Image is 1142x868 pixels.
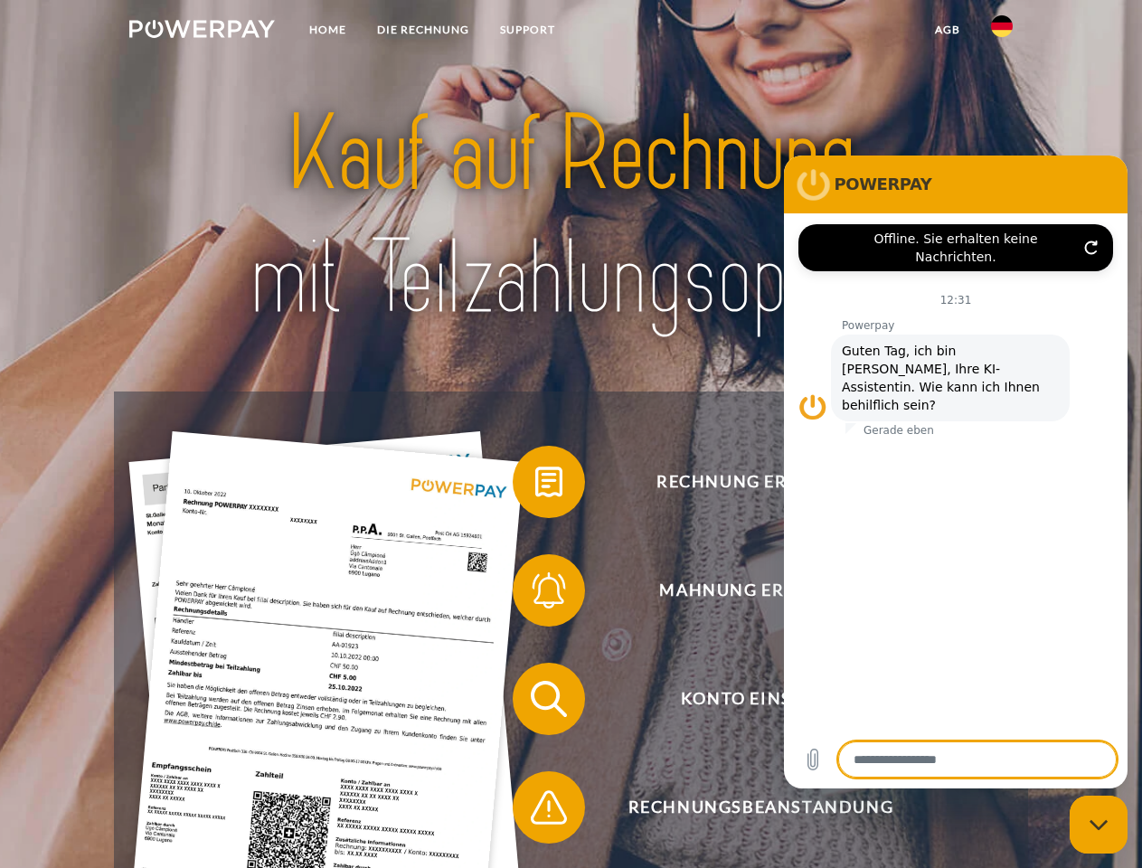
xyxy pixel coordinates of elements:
[513,554,983,627] button: Mahnung erhalten?
[991,15,1013,37] img: de
[920,14,976,46] a: agb
[526,459,571,505] img: qb_bill.svg
[526,568,571,613] img: qb_bell.svg
[539,771,982,844] span: Rechnungsbeanstandung
[129,20,275,38] img: logo-powerpay-white.svg
[526,676,571,722] img: qb_search.svg
[513,446,983,518] button: Rechnung erhalten?
[485,14,571,46] a: SUPPORT
[539,446,982,518] span: Rechnung erhalten?
[539,663,982,735] span: Konto einsehen
[173,87,969,346] img: title-powerpay_de.svg
[294,14,362,46] a: Home
[513,771,983,844] button: Rechnungsbeanstandung
[1070,796,1128,854] iframe: Schaltfläche zum Öffnen des Messaging-Fensters; Konversation läuft
[526,785,571,830] img: qb_warning.svg
[513,663,983,735] button: Konto einsehen
[362,14,485,46] a: DIE RECHNUNG
[539,554,982,627] span: Mahnung erhalten?
[784,156,1128,788] iframe: Messaging-Fenster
